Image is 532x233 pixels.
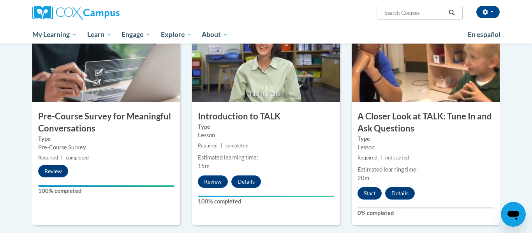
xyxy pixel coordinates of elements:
label: Type [38,135,174,143]
iframe: Button to launch messaging window [501,202,526,227]
div: Estimated learning time: [198,153,334,162]
a: About [197,26,234,44]
a: My Learning [27,26,82,44]
img: Cox Campus [32,6,120,20]
a: Explore [156,26,197,44]
a: En español [463,26,506,43]
span: En español [468,30,500,39]
span: not started [385,155,409,161]
span: Required [198,143,218,149]
span: | [381,155,382,161]
span: Required [38,155,58,161]
div: Your progress [38,185,174,187]
button: Start [358,187,382,200]
a: Engage [116,26,156,44]
img: Course Image [352,24,500,102]
h3: A Closer Look at TALK: Tune In and Ask Questions [352,110,500,135]
span: Engage [122,30,151,39]
span: 20m [358,175,369,181]
div: Estimated learning time: [358,165,494,174]
img: Course Image [32,24,180,102]
h3: Pre-Course Survey for Meaningful Conversations [32,110,180,135]
span: Explore [161,30,192,39]
a: Learn [82,26,117,44]
span: Required [358,155,377,161]
span: My Learning [32,30,77,39]
a: Cox Campus [32,6,180,20]
button: Review [198,175,228,188]
span: About [202,30,228,39]
button: Review [38,165,68,177]
label: 100% completed [38,187,174,195]
span: completed [66,155,89,161]
h3: Introduction to TALK [192,110,340,123]
label: 0% completed [358,209,494,217]
span: completed [225,143,248,149]
div: Pre-Course Survey [38,143,174,152]
span: 15m [198,163,210,169]
label: Type [358,135,494,143]
span: | [221,143,222,149]
span: | [61,155,63,161]
button: Details [231,175,261,188]
button: Account Settings [476,6,500,18]
img: Course Image [192,24,340,102]
div: Lesson [198,131,334,140]
div: Main menu [21,26,511,44]
label: Type [198,123,334,131]
input: Search Courses [384,8,446,18]
span: Learn [87,30,112,39]
div: Lesson [358,143,494,152]
div: Your progress [198,196,334,197]
button: Details [385,187,415,200]
label: 100% completed [198,197,334,206]
button: Search [446,8,458,18]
